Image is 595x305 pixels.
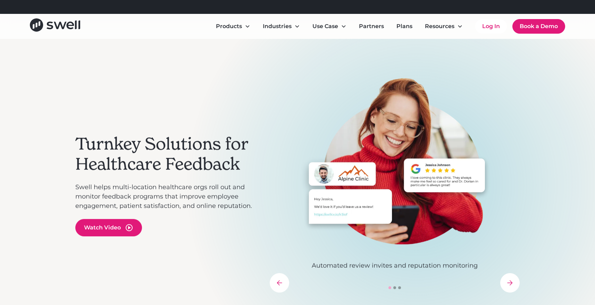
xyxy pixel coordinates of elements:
div: Resources [425,22,454,31]
a: Log In [475,19,507,33]
div: 1 of 3 [270,78,520,270]
div: Industries [257,19,305,33]
div: Show slide 1 of 3 [388,286,391,289]
a: Book a Demo [512,19,565,34]
a: Plans [391,19,418,33]
div: Watch Video [84,223,121,232]
h2: Turnkey Solutions for Healthcare Feedback [75,134,263,174]
div: next slide [500,273,520,293]
div: previous slide [270,273,289,293]
div: Products [216,22,242,31]
div: Industries [263,22,292,31]
p: Swell helps multi-location healthcare orgs roll out and monitor feedback programs that improve em... [75,183,263,211]
div: Use Case [312,22,338,31]
a: open lightbox [75,219,142,236]
div: carousel [270,78,520,293]
div: Show slide 2 of 3 [393,286,396,289]
p: Automated review invites and reputation monitoring [270,261,520,270]
div: Show slide 3 of 3 [398,286,401,289]
a: Partners [353,19,389,33]
a: home [30,18,80,34]
div: Products [210,19,256,33]
div: Use Case [307,19,352,33]
div: Resources [419,19,468,33]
